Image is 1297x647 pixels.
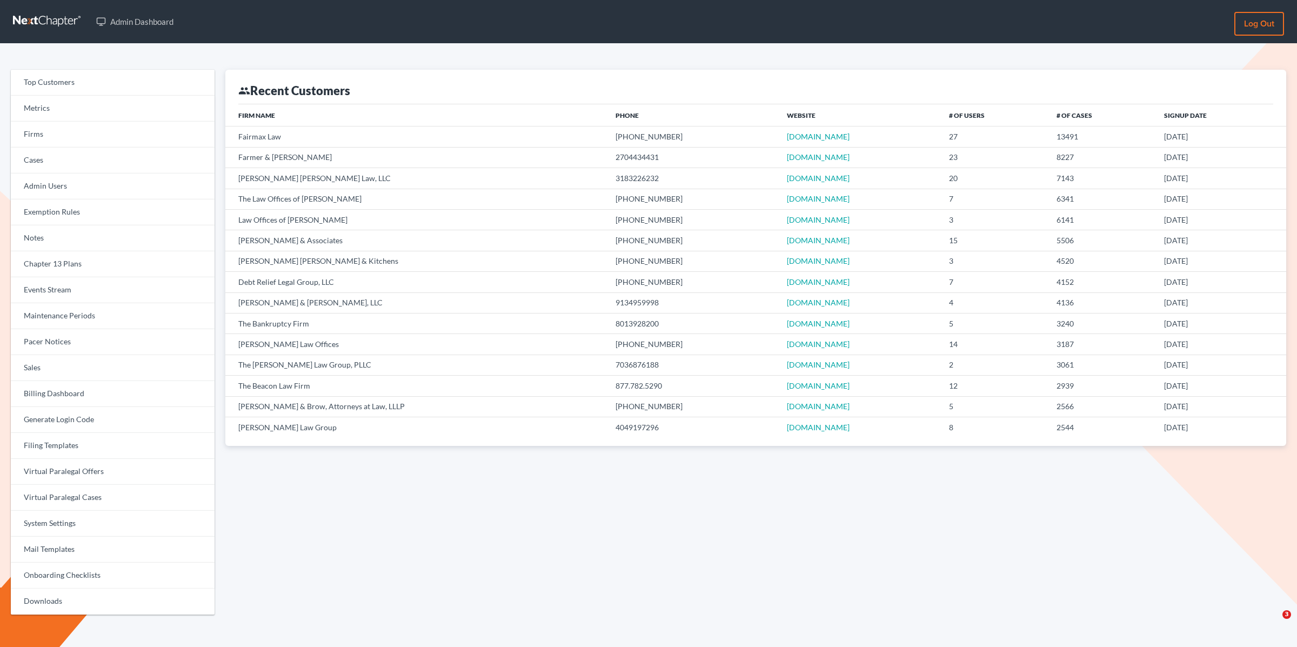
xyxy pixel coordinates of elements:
td: 4049197296 [607,417,778,438]
td: [DATE] [1155,272,1286,292]
td: 8013928200 [607,313,778,333]
a: [DOMAIN_NAME] [787,236,850,245]
td: [PHONE_NUMBER] [607,209,778,230]
a: [DOMAIN_NAME] [787,339,850,349]
td: 877.782.5290 [607,376,778,396]
th: # of Cases [1048,104,1155,126]
iframe: Intercom live chat [1260,610,1286,636]
td: 23 [940,147,1048,168]
a: Admin Dashboard [91,12,179,31]
td: [DATE] [1155,376,1286,396]
a: [DOMAIN_NAME] [787,194,850,203]
a: Metrics [11,96,215,122]
a: [DOMAIN_NAME] [787,319,850,328]
td: [PERSON_NAME] & [PERSON_NAME], LLC [225,292,607,313]
td: [DATE] [1155,168,1286,189]
td: 2704434431 [607,147,778,168]
td: 2544 [1048,417,1155,438]
td: 2 [940,355,1048,375]
td: [DATE] [1155,126,1286,147]
a: Events Stream [11,277,215,303]
a: Top Customers [11,70,215,96]
td: 15 [940,230,1048,251]
th: Phone [607,104,778,126]
td: 4136 [1048,292,1155,313]
td: 7143 [1048,168,1155,189]
a: Exemption Rules [11,199,215,225]
td: [DATE] [1155,230,1286,251]
td: [PHONE_NUMBER] [607,126,778,147]
td: [PHONE_NUMBER] [607,396,778,417]
td: 13491 [1048,126,1155,147]
td: [PERSON_NAME] & Associates [225,230,607,251]
td: 6141 [1048,209,1155,230]
a: [DOMAIN_NAME] [787,152,850,162]
td: 4152 [1048,272,1155,292]
a: Virtual Paralegal Cases [11,485,215,511]
td: 3061 [1048,355,1155,375]
td: [DATE] [1155,417,1286,438]
a: Sales [11,355,215,381]
td: Farmer & [PERSON_NAME] [225,147,607,168]
a: [DOMAIN_NAME] [787,132,850,141]
a: Log out [1234,12,1284,36]
td: [DATE] [1155,147,1286,168]
td: Fairmax Law [225,126,607,147]
a: [DOMAIN_NAME] [787,174,850,183]
a: [DOMAIN_NAME] [787,298,850,307]
td: 3183226232 [607,168,778,189]
th: Website [778,104,940,126]
td: The [PERSON_NAME] Law Group, PLLC [225,355,607,375]
td: 3 [940,251,1048,271]
a: [DOMAIN_NAME] [787,215,850,224]
a: Admin Users [11,174,215,199]
td: [PHONE_NUMBER] [607,251,778,271]
a: Onboarding Checklists [11,563,215,589]
td: 4 [940,292,1048,313]
td: 27 [940,126,1048,147]
a: [DOMAIN_NAME] [787,360,850,369]
td: [PERSON_NAME] Law Group [225,417,607,438]
td: 8 [940,417,1048,438]
td: The Beacon Law Firm [225,376,607,396]
a: [DOMAIN_NAME] [787,256,850,265]
td: 8227 [1048,147,1155,168]
th: Signup Date [1155,104,1286,126]
a: [DOMAIN_NAME] [787,277,850,286]
td: [DATE] [1155,189,1286,209]
a: Downloads [11,589,215,615]
a: Notes [11,225,215,251]
td: [DATE] [1155,209,1286,230]
td: [PHONE_NUMBER] [607,334,778,355]
td: [DATE] [1155,292,1286,313]
td: 7 [940,272,1048,292]
td: [DATE] [1155,251,1286,271]
a: Maintenance Periods [11,303,215,329]
td: 5506 [1048,230,1155,251]
td: [PERSON_NAME] [PERSON_NAME] & Kitchens [225,251,607,271]
td: 2939 [1048,376,1155,396]
td: 7 [940,189,1048,209]
a: Cases [11,148,215,174]
td: 5 [940,396,1048,417]
a: [DOMAIN_NAME] [787,402,850,411]
a: Mail Templates [11,537,215,563]
td: 3 [940,209,1048,230]
a: Pacer Notices [11,329,215,355]
a: Filing Templates [11,433,215,459]
td: 3187 [1048,334,1155,355]
a: Billing Dashboard [11,381,215,407]
a: Generate Login Code [11,407,215,433]
td: [PERSON_NAME] & Brow, Attorneys at Law, LLLP [225,396,607,417]
td: [DATE] [1155,334,1286,355]
a: [DOMAIN_NAME] [787,381,850,390]
td: [DATE] [1155,313,1286,333]
td: 7036876188 [607,355,778,375]
i: group [238,85,250,97]
td: Law Offices of [PERSON_NAME] [225,209,607,230]
td: 20 [940,168,1048,189]
th: # of Users [940,104,1048,126]
td: 4520 [1048,251,1155,271]
td: [PERSON_NAME] [PERSON_NAME] Law, LLC [225,168,607,189]
td: 3240 [1048,313,1155,333]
